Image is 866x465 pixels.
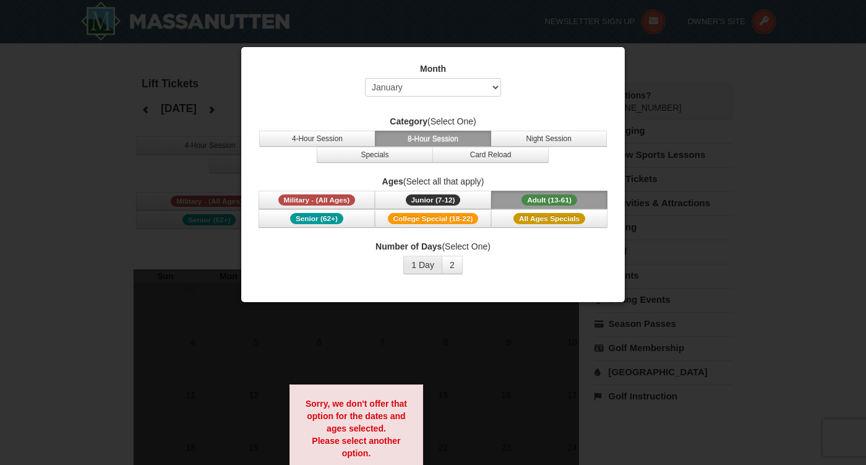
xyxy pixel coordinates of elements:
[491,209,607,228] button: All Ages Specials
[442,256,463,274] button: 2
[257,115,609,128] label: (Select One)
[388,213,479,224] span: College Special (18-22)
[375,191,491,209] button: Junior (7-12)
[406,194,461,206] span: Junior (7-12)
[420,64,446,74] strong: Month
[306,399,407,458] strong: Sorry, we don't offer that option for the dates and ages selected. Please select another option.
[317,147,433,163] button: Specials
[382,176,403,186] strong: Ages
[375,209,491,228] button: College Special (18-22)
[257,175,609,188] label: (Select all that apply)
[290,213,343,224] span: Senior (62+)
[375,241,442,251] strong: Number of Days
[259,209,375,228] button: Senior (62+)
[491,191,607,209] button: Adult (13-61)
[278,194,356,206] span: Military - (All Ages)
[432,147,549,163] button: Card Reload
[491,131,607,147] button: Night Session
[375,131,491,147] button: 8-Hour Session
[403,256,442,274] button: 1 Day
[259,131,375,147] button: 4-Hour Session
[257,240,609,253] label: (Select One)
[521,194,577,206] span: Adult (13-61)
[259,191,375,209] button: Military - (All Ages)
[513,213,585,224] span: All Ages Specials
[390,116,427,126] strong: Category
